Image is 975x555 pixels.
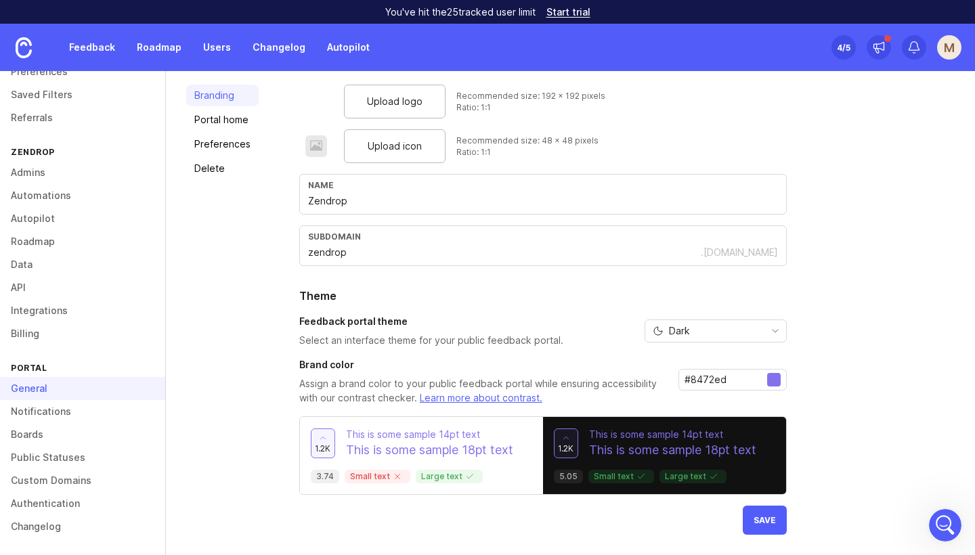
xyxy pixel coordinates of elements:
[11,154,222,347] div: Hi [PERSON_NAME]!Yes, indeed! Canny can be added to your site on the Free plan. The Canny widget ...
[11,371,260,430] div: Molly says…
[316,471,334,482] p: 3.74
[315,443,330,454] span: 1.2k
[456,146,599,158] div: Ratio: 1:1
[299,315,563,328] h3: Feedback portal theme
[653,326,664,336] svg: prefix icon Moon
[421,471,477,482] p: Large text
[41,35,54,48] img: Profile image for Jacques
[22,182,211,235] div: Yes, indeed! Canny can be added to your site on the Free plan. The Canny widget is available on a...
[49,371,260,414] div: Can you help embed it? Thanks for getting back to me
[559,471,578,482] p: 5.05
[111,66,245,94] div: Download transcript
[308,231,778,242] div: subdomain
[929,509,961,541] iframe: Intercom live chat
[754,515,776,525] span: Save
[9,5,35,31] button: go back
[43,432,53,443] button: Gif picker
[129,35,190,60] a: Roadmap
[837,38,850,57] div: 4 /5
[558,443,573,454] span: 1.2k
[186,133,259,155] a: Preferences
[64,432,75,443] button: Upload attachment
[36,247,197,261] div: The Canny widget
[12,404,259,427] textarea: Message…
[308,245,701,260] input: Subdomain
[368,139,422,154] span: Upload icon
[346,428,513,441] p: This is some sample 14pt text
[22,312,211,338] div: Is there anything else I can help answer for now? 🙂
[554,428,578,458] button: 1.2k
[22,92,211,145] div: Thanks for contacting Canny! Our team is just starting the day here, so we will just be a few min...
[138,73,234,87] div: Download transcript
[764,326,786,336] svg: toggle icon
[39,7,60,29] img: Profile image for Jacques
[186,85,259,106] a: Branding
[299,358,668,372] h3: Brand color
[350,471,405,482] p: Small text
[308,180,778,190] div: Name
[21,432,32,443] button: Emoji picker
[456,102,605,113] div: Ratio: 1:1
[937,35,961,60] button: M
[86,432,97,443] button: Start recording
[299,377,668,405] p: Assign a brand color to your public feedback portal while ensuring accessibility with our contras...
[456,90,605,102] div: Recommended size: 192 x 192 pixels
[665,471,721,482] p: Large text
[594,471,649,482] p: Small text
[195,35,239,60] a: Users
[22,72,211,85] div: Hi there!
[238,5,262,30] div: Close
[22,349,128,357] div: [PERSON_NAME] • 1h ago
[311,428,335,458] button: 1.2k
[66,7,154,17] h1: [PERSON_NAME]
[743,506,787,535] button: Save
[60,379,249,405] div: Can you help embed it? Thanks for getting back to me
[420,392,542,403] a: Learn more about contrast.
[22,236,211,301] div: The Canny widgetEmbedding Canny directly into your website or mobile app
[58,37,134,46] b: [PERSON_NAME]
[66,17,135,30] p: Active 30m ago
[546,7,590,17] a: Start trial
[186,109,259,131] a: Portal home
[16,37,32,58] img: Canny Home
[367,94,422,109] span: Upload logo
[669,324,690,338] span: Dark
[58,35,231,47] div: joined the conversation
[319,35,378,60] a: Autopilot
[244,35,313,60] a: Changelog
[186,158,259,179] a: Delete
[138,45,234,60] div: Expand window
[61,35,123,60] a: Feedback
[299,288,787,304] h2: Theme
[831,35,856,60] button: 4/5
[111,39,245,66] div: Expand window
[645,319,787,342] div: toggle menu
[212,5,238,31] button: Home
[11,64,222,153] div: Hi there!Thanks for contacting Canny! Our team is just starting the day here, so we will just be ...
[11,64,260,154] div: Jacques says…
[589,428,756,441] p: This is some sample 14pt text
[346,441,513,459] p: This is some sample 18pt text
[232,427,254,449] button: Send a message…
[22,162,211,176] div: Hi [PERSON_NAME]!
[701,246,778,259] div: .[DOMAIN_NAME]
[36,263,182,288] span: Embedding Canny directly into your website or mobile app
[11,154,260,371] div: Jacques says…
[11,32,260,64] div: Jacques says…
[299,334,563,347] p: Select an interface theme for your public feedback portal.
[385,5,536,19] p: You've hit the 25 tracked user limit
[589,441,756,459] p: This is some sample 18pt text
[456,135,599,146] div: Recommended size: 48 x 48 pixels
